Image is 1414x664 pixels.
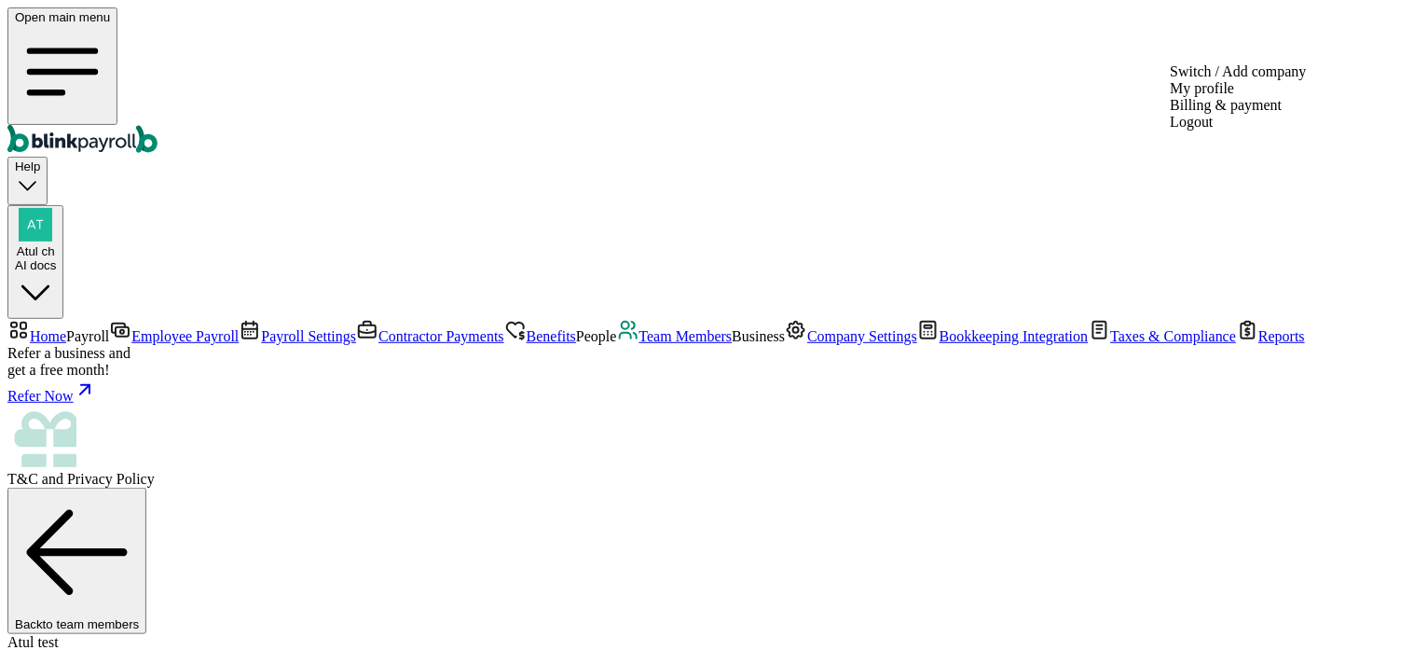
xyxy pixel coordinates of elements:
div: Billing & payment [1171,97,1307,114]
iframe: Chat Widget [1321,574,1414,664]
div: Logout [1171,114,1307,131]
div: Switch / Add company [1171,63,1307,80]
div: My profile [1171,80,1307,97]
